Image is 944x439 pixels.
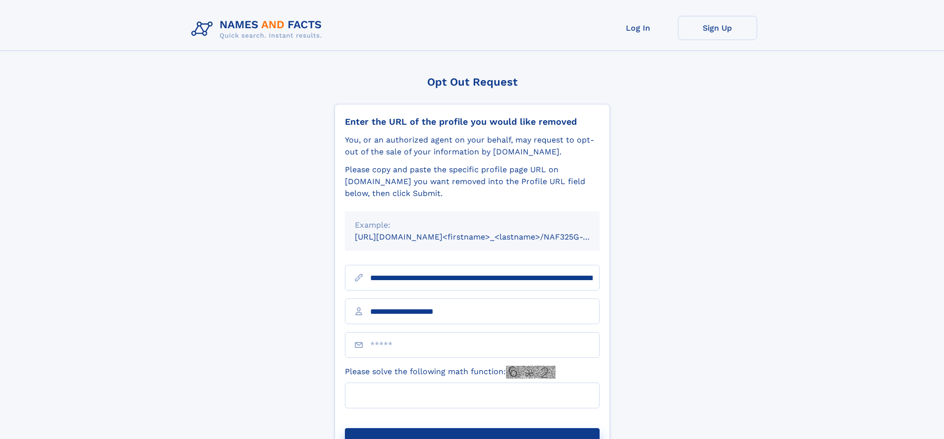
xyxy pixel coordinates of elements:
[355,232,618,242] small: [URL][DOMAIN_NAME]<firstname>_<lastname>/NAF325G-xxxxxxxx
[345,164,600,199] div: Please copy and paste the specific profile page URL on [DOMAIN_NAME] you want removed into the Pr...
[345,366,555,379] label: Please solve the following math function:
[599,16,678,40] a: Log In
[187,16,330,43] img: Logo Names and Facts
[345,134,600,158] div: You, or an authorized agent on your behalf, may request to opt-out of the sale of your informatio...
[345,116,600,127] div: Enter the URL of the profile you would like removed
[334,76,610,88] div: Opt Out Request
[355,219,590,231] div: Example:
[678,16,757,40] a: Sign Up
